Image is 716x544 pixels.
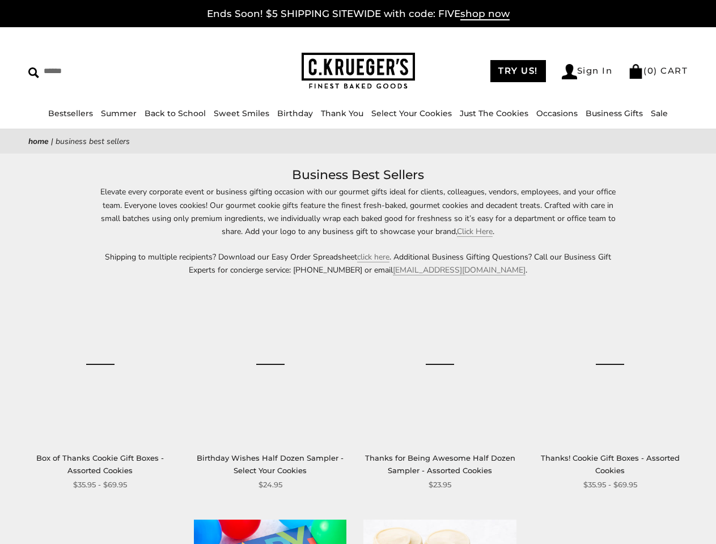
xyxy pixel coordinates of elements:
[98,185,619,237] p: Elevate every corporate event or business gifting occasion with our gourmet gifts ideal for clien...
[457,226,493,237] a: Click Here
[51,136,53,147] span: |
[321,108,363,118] a: Thank You
[214,108,269,118] a: Sweet Smiles
[207,8,510,20] a: Ends Soon! $5 SHIPPING SITEWIDE with code: FIVEshop now
[45,165,671,185] h1: Business Best Sellers
[628,65,688,76] a: (0) CART
[98,250,619,277] p: Shipping to multiple recipients? Download our Easy Order Spreadsheet . Additional Business Giftin...
[533,288,687,441] a: Thanks! Cookie Gift Boxes - Assorted Cookies
[365,453,515,474] a: Thanks for Being Awesome Half Dozen Sampler - Assorted Cookies
[36,453,164,474] a: Box of Thanks Cookie Gift Boxes - Assorted Cookies
[363,288,516,441] a: Thanks for Being Awesome Half Dozen Sampler - Assorted Cookies
[647,65,654,76] span: 0
[48,108,93,118] a: Bestsellers
[541,453,680,474] a: Thanks! Cookie Gift Boxes - Assorted Cookies
[586,108,643,118] a: Business Gifts
[28,62,179,80] input: Search
[73,479,127,491] span: $35.95 - $69.95
[28,67,39,78] img: Search
[259,479,282,491] span: $24.95
[583,479,637,491] span: $35.95 - $69.95
[393,265,526,275] a: [EMAIL_ADDRESS][DOMAIN_NAME]
[371,108,452,118] a: Select Your Cookies
[145,108,206,118] a: Back to School
[628,64,643,79] img: Bag
[490,60,546,82] a: TRY US!
[197,453,344,474] a: Birthday Wishes Half Dozen Sampler - Select Your Cookies
[28,135,688,148] nav: breadcrumbs
[28,136,49,147] a: Home
[651,108,668,118] a: Sale
[562,64,577,79] img: Account
[429,479,451,491] span: $23.95
[56,136,130,147] span: Business Best Sellers
[194,288,347,441] a: Birthday Wishes Half Dozen Sampler - Select Your Cookies
[536,108,578,118] a: Occasions
[562,64,613,79] a: Sign In
[460,108,528,118] a: Just The Cookies
[277,108,313,118] a: Birthday
[357,252,389,262] a: click here
[302,53,415,90] img: C.KRUEGER'S
[460,8,510,20] span: shop now
[24,288,177,441] a: Box of Thanks Cookie Gift Boxes - Assorted Cookies
[101,108,137,118] a: Summer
